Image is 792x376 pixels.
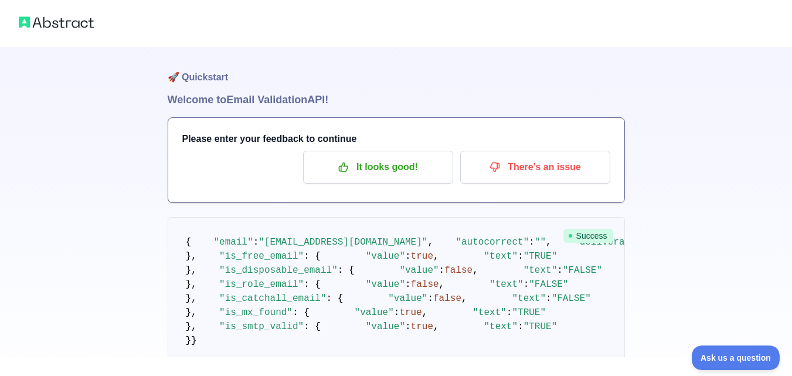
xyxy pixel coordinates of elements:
[469,157,601,177] p: There's an issue
[563,229,613,243] span: Success
[490,279,524,290] span: "text"
[557,265,563,276] span: :
[405,251,411,262] span: :
[219,251,304,262] span: "is_free_email"
[219,307,293,318] span: "is_mx_found"
[433,321,439,332] span: ,
[524,251,558,262] span: "TRUE"
[563,265,602,276] span: "FALSE"
[304,321,321,332] span: : {
[411,321,433,332] span: true
[303,151,453,184] button: It looks good!
[214,237,253,248] span: "email"
[524,279,529,290] span: :
[546,293,552,304] span: :
[366,279,405,290] span: "value"
[304,251,321,262] span: : {
[219,321,304,332] span: "is_smtp_valid"
[219,265,338,276] span: "is_disposable_email"
[253,237,259,248] span: :
[186,237,192,248] span: {
[524,265,558,276] span: "text"
[259,237,427,248] span: "[EMAIL_ADDRESS][DOMAIN_NAME]"
[574,237,664,248] span: "deliverability"
[444,265,473,276] span: false
[484,251,518,262] span: "text"
[439,279,445,290] span: ,
[293,307,310,318] span: : {
[388,293,427,304] span: "value"
[411,251,433,262] span: true
[19,14,94,31] img: Abstract logo
[394,307,400,318] span: :
[524,321,558,332] span: "TRUE"
[304,279,321,290] span: : {
[219,293,326,304] span: "is_catchall_email"
[168,92,625,108] h1: Welcome to Email Validation API!
[692,345,780,370] iframe: Toggle Customer Support
[427,293,433,304] span: :
[411,279,439,290] span: false
[473,307,507,318] span: "text"
[366,251,405,262] span: "value"
[427,237,433,248] span: ,
[327,293,344,304] span: : {
[399,307,422,318] span: true
[338,265,355,276] span: : {
[168,47,625,92] h1: 🚀 Quickstart
[461,293,467,304] span: ,
[529,279,568,290] span: "FALSE"
[366,321,405,332] span: "value"
[433,293,461,304] span: false
[546,237,552,248] span: ,
[182,132,610,146] h3: Please enter your feedback to continue
[552,293,591,304] span: "FALSE"
[484,321,518,332] span: "text"
[355,307,394,318] span: "value"
[473,265,478,276] span: ,
[512,307,546,318] span: "TRUE"
[507,307,512,318] span: :
[405,279,411,290] span: :
[439,265,445,276] span: :
[535,237,546,248] span: ""
[405,321,411,332] span: :
[518,321,524,332] span: :
[399,265,439,276] span: "value"
[433,251,439,262] span: ,
[518,251,524,262] span: :
[529,237,535,248] span: :
[219,279,304,290] span: "is_role_email"
[312,157,444,177] p: It looks good!
[456,237,529,248] span: "autocorrect"
[422,307,428,318] span: ,
[512,293,546,304] span: "text"
[460,151,610,184] button: There's an issue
